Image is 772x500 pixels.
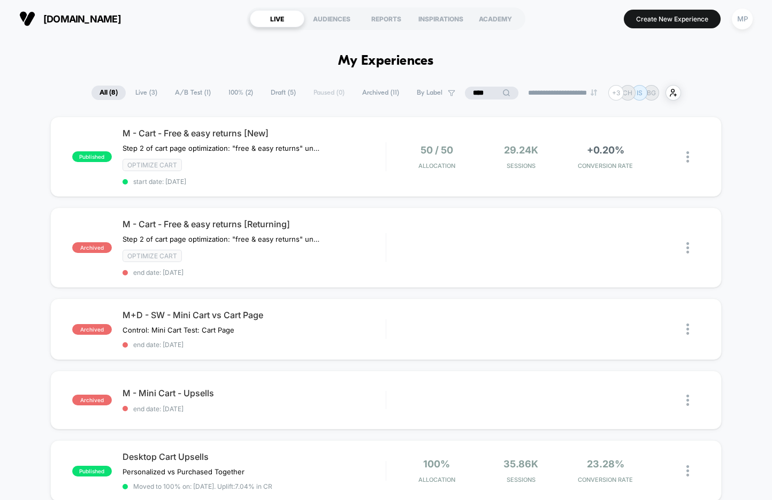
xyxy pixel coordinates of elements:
p: BG [647,89,656,97]
button: [DOMAIN_NAME] [16,10,124,27]
span: All ( 8 ) [91,86,126,100]
span: Allocation [418,162,455,170]
div: INSPIRATIONS [414,10,468,27]
span: By Label [417,89,442,97]
span: [DOMAIN_NAME] [43,13,121,25]
button: Create New Experience [624,10,721,28]
div: MP [732,9,753,29]
span: M - Cart - Free & easy returns [Returning] [123,219,386,229]
span: A/B Test ( 1 ) [167,86,219,100]
img: close [686,242,689,253]
div: AUDIENCES [304,10,359,27]
span: end date: [DATE] [123,405,386,413]
span: CONVERSION RATE [566,162,645,170]
span: archived [72,242,112,253]
span: 23.28% [587,458,624,470]
span: Control: Mini Cart Test: Cart Page [123,326,234,334]
span: Optimize cart [123,250,182,262]
h1: My Experiences [338,53,434,69]
span: M - Mini Cart - Upsells [123,388,386,398]
span: Optimize cart [123,159,182,171]
span: published [72,151,112,162]
span: CONVERSION RATE [566,476,645,483]
span: Sessions [481,162,561,170]
img: close [686,465,689,476]
div: ACADEMY [468,10,523,27]
span: 35.86k [503,458,538,470]
span: Draft ( 5 ) [263,86,304,100]
span: Sessions [481,476,561,483]
span: Archived ( 11 ) [354,86,407,100]
span: archived [72,324,112,335]
span: published [72,466,112,476]
span: 100% ( 2 ) [220,86,261,100]
div: REPORTS [359,10,414,27]
span: Allocation [418,476,455,483]
span: Moved to 100% on: [DATE] . Uplift: 7.04% in CR [133,482,272,490]
span: start date: [DATE] [123,178,386,186]
span: +0.20% [587,144,624,156]
p: CH [623,89,632,97]
button: MP [729,8,756,30]
span: Step 2 of cart page optimization: "free & easy returns" under cart CTA [123,235,321,243]
span: M - Cart - Free & easy returns [New] [123,128,386,139]
img: close [686,324,689,335]
span: archived [72,395,112,405]
p: IS [637,89,643,97]
div: LIVE [250,10,304,27]
span: end date: [DATE] [123,341,386,349]
div: + 3 [608,85,624,101]
img: close [686,151,689,163]
span: end date: [DATE] [123,268,386,276]
img: Visually logo [19,11,35,27]
span: Personalized vs Purchased Together [123,467,244,476]
span: Step 2 of cart page optimization: "free & easy returns" under cart CTA [123,144,321,152]
span: Desktop Cart Upsells [123,451,386,462]
span: 50 / 50 [421,144,453,156]
img: close [686,395,689,406]
span: 100% [423,458,450,470]
span: M+D - SW - Mini Cart vs Cart Page [123,310,386,320]
span: 29.24k [504,144,538,156]
span: Live ( 3 ) [127,86,165,100]
img: end [591,89,597,96]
